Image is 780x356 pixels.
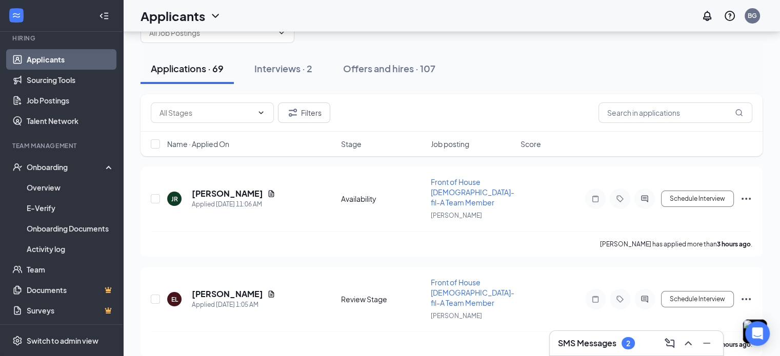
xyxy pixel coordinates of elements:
svg: Note [589,195,602,203]
div: Availability [341,194,425,204]
span: Score [521,139,541,149]
span: Front of House [DEMOGRAPHIC_DATA]-fil-A Team Member [431,278,514,307]
input: Search in applications [598,102,752,123]
div: Applications · 69 [151,62,224,75]
a: Onboarding Documents [27,218,114,239]
a: Job Postings [27,90,114,111]
div: Onboarding [27,162,106,172]
button: ComposeMessage [662,335,678,351]
button: ChevronUp [680,335,696,351]
svg: ChevronDown [209,10,222,22]
svg: ActiveChat [638,295,651,303]
span: Stage [341,139,362,149]
span: Name · Applied On [167,139,229,149]
svg: ChevronUp [682,337,694,349]
svg: UserCheck [12,162,23,172]
button: Filter Filters [278,102,330,123]
svg: Tag [614,295,626,303]
h3: SMS Messages [558,338,616,349]
svg: Tag [614,195,626,203]
span: [PERSON_NAME] [431,312,482,320]
svg: WorkstreamLogo [11,10,22,20]
svg: Filter [287,107,299,119]
a: DocumentsCrown [27,280,114,300]
button: Schedule Interview [661,191,734,207]
span: Job posting [431,139,469,149]
h1: Applicants [141,7,205,25]
h5: [PERSON_NAME] [192,188,263,199]
a: E-Verify [27,198,114,218]
div: Interviews · 2 [254,62,312,75]
svg: MagnifyingGlass [735,109,743,117]
a: Sourcing Tools [27,70,114,90]
div: Offers and hires · 107 [343,62,435,75]
b: 13 hours ago [713,341,751,348]
div: Team Management [12,141,112,150]
svg: Notifications [701,10,713,22]
svg: Document [267,290,275,298]
div: Switch to admin view [27,336,98,346]
p: [PERSON_NAME] has applied more than . [600,240,752,248]
div: EL [171,295,178,304]
svg: Minimize [701,337,713,349]
svg: QuestionInfo [724,10,736,22]
a: Talent Network [27,111,114,131]
svg: Ellipses [740,193,752,205]
svg: Settings [12,336,23,346]
div: JR [171,195,178,203]
span: Front of House [DEMOGRAPHIC_DATA]-fil-A Team Member [431,177,514,207]
input: All Job Postings [149,27,273,38]
div: Open Intercom Messenger [745,321,770,346]
div: 2 [626,339,630,348]
div: Applied [DATE] 1:05 AM [192,300,275,310]
div: Review Stage [341,294,425,304]
b: 3 hours ago [717,240,751,248]
svg: ComposeMessage [664,337,676,349]
svg: Note [589,295,602,303]
svg: Ellipses [740,293,752,305]
svg: ActiveChat [638,195,651,203]
svg: ChevronDown [257,109,265,117]
div: Applied [DATE] 11:06 AM [192,199,275,210]
a: Team [27,259,114,280]
input: All Stages [159,107,253,118]
a: Applicants [27,49,114,70]
div: Hiring [12,34,112,43]
svg: ChevronDown [277,29,286,37]
svg: Collapse [99,11,109,21]
a: Activity log [27,239,114,259]
a: SurveysCrown [27,300,114,321]
a: Overview [27,177,114,198]
h5: [PERSON_NAME] [192,288,263,300]
div: BG [748,11,757,20]
button: Minimize [698,335,715,351]
svg: Document [267,190,275,198]
button: Schedule Interview [661,291,734,307]
span: [PERSON_NAME] [431,212,482,219]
